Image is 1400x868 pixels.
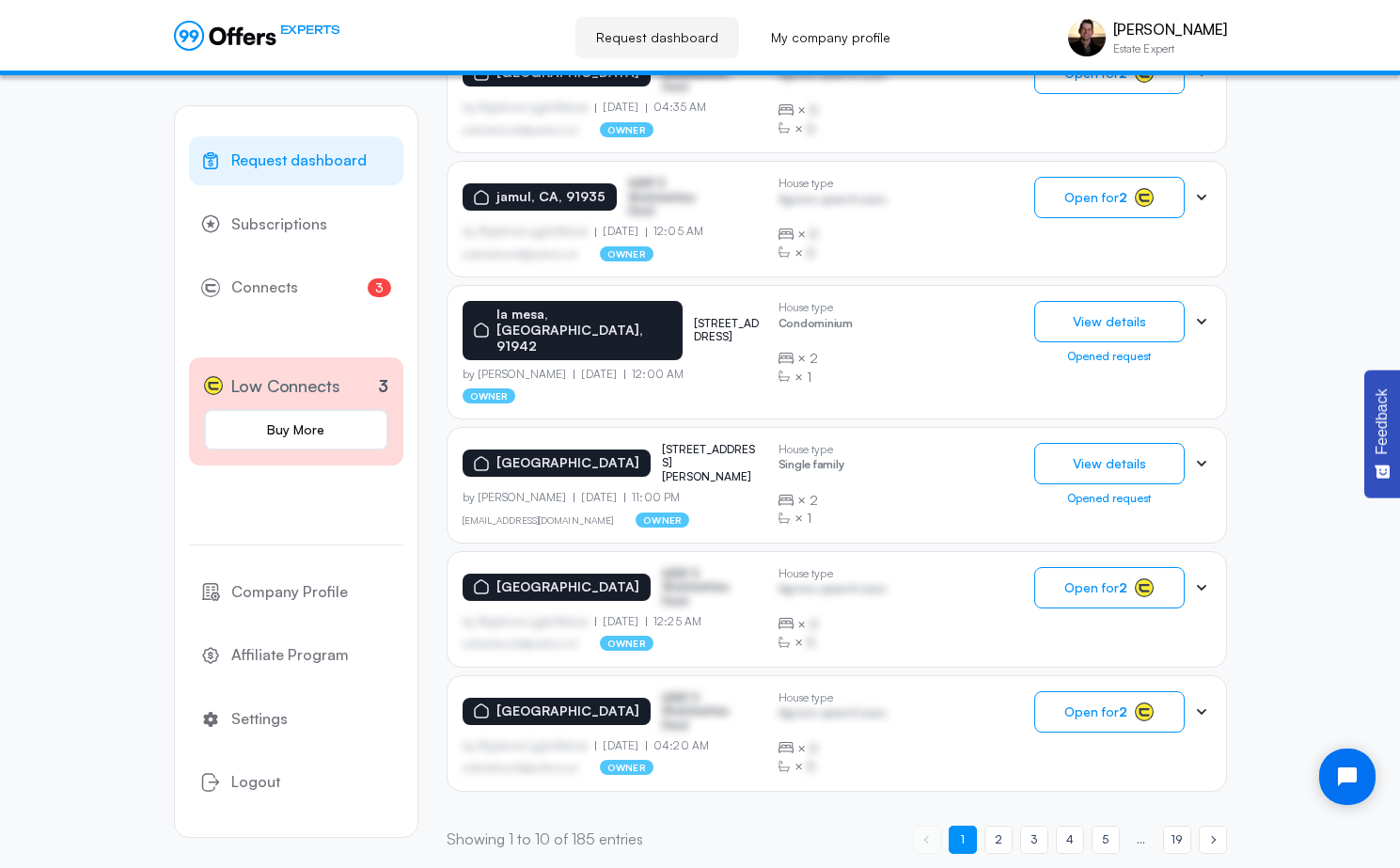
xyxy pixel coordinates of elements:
[496,579,639,595] p: [GEOGRAPHIC_DATA]
[189,136,403,185] a: Request dashboard
[646,225,703,238] p: 12:05 AM
[624,491,680,504] p: 11:00 PM
[600,760,653,775] p: owner
[628,177,722,217] p: ASDF S Sfasfdasfdas Dasd
[662,691,756,732] p: ASDF S Sfasfdasfdas Dasd
[1064,580,1127,595] span: Open for
[779,615,887,634] div: ×
[1119,579,1127,595] strong: 2
[1199,826,1227,854] a: Next
[694,317,763,344] p: [STREET_ADDRESS]
[995,830,1002,848] span: 2
[496,455,639,471] p: [GEOGRAPHIC_DATA]
[779,458,844,476] p: Single family
[1064,704,1127,719] span: Open for
[807,119,815,138] span: B
[779,177,887,190] p: House type
[810,739,818,758] span: B
[463,514,614,526] a: [EMAIL_ADDRESS][DOMAIN_NAME]
[779,101,887,119] div: ×
[1034,567,1185,608] button: Open for2
[231,643,349,668] span: Affiliate Program
[447,828,643,852] p: Showing 1 to 10 of 185 entries
[189,758,403,807] button: Logout
[807,509,811,528] span: 1
[779,244,887,262] div: ×
[189,200,403,249] a: Subscriptions
[463,615,596,628] p: by Afgdsrwe Ljgjkdfsbvas
[1303,733,1392,821] iframe: Tidio Chat
[189,568,403,617] a: Company Profile
[496,703,639,719] p: [GEOGRAPHIC_DATA]
[646,615,701,628] p: 12:25 AM
[779,691,887,704] p: House type
[231,276,298,300] span: Connects
[189,263,403,312] a: Connects3
[280,21,340,39] span: EXPERTS
[1064,190,1127,205] span: Open for
[231,707,288,732] span: Settings
[646,101,706,114] p: 04:35 AM
[574,491,624,504] p: [DATE]
[463,638,578,649] p: asdfasdfasasfd@asdfasd.asf
[807,757,815,776] span: B
[1034,492,1185,505] div: Opened request
[463,225,596,238] p: by Afgdsrwe Ljgjkdfsbvas
[1113,21,1227,39] p: [PERSON_NAME]
[779,509,844,528] div: ×
[1172,830,1182,848] span: 19
[600,246,653,261] p: owner
[1119,703,1127,719] strong: 2
[810,491,818,510] span: 2
[779,443,844,456] p: House type
[646,739,709,752] p: 04:20 AM
[1068,19,1106,56] img: Aris Anagnos
[1113,43,1227,55] p: Estate Expert
[662,443,756,483] p: [STREET_ADDRESS][PERSON_NAME]
[231,580,348,605] span: Company Profile
[779,193,887,211] p: Agrwsv qwervf oiuns
[189,631,403,680] a: Affiliate Program
[961,830,965,848] span: 1
[1137,830,1145,848] span: ...
[1102,830,1109,848] span: 5
[368,278,391,297] span: 3
[913,826,941,854] span: Previous
[779,368,853,387] div: ×
[807,368,811,387] span: 1
[463,368,574,381] p: by [PERSON_NAME]
[779,119,887,138] div: ×
[463,124,578,135] p: asdfasdfasasfd@asdfasd.asf
[231,770,280,795] span: Logout
[463,491,574,504] p: by [PERSON_NAME]
[1034,350,1185,363] div: Opened request
[779,739,887,758] div: ×
[779,567,887,580] p: House type
[231,149,367,173] span: Request dashboard
[231,213,327,237] span: Subscriptions
[750,17,911,58] a: My company profile
[810,349,818,368] span: 2
[779,491,844,510] div: ×
[595,739,646,752] p: [DATE]
[496,307,671,354] p: la mesa, [GEOGRAPHIC_DATA], 91942
[1119,189,1127,205] strong: 2
[230,372,340,400] span: Low Connects
[463,248,578,260] p: asdfasdfasasfd@asdfasd.asf
[779,349,853,368] div: ×
[624,368,684,381] p: 12:00 AM
[1374,388,1391,454] span: Feedback
[595,101,646,114] p: [DATE]
[810,225,818,244] span: B
[779,757,887,776] div: ×
[574,368,624,381] p: [DATE]
[189,695,403,744] a: Settings
[496,189,606,205] p: jamul, CA, 91935
[1034,177,1185,218] button: Open for2
[779,582,887,600] p: Agrwsv qwervf oiuns
[1034,691,1185,733] button: Open for2
[662,567,756,608] p: ASDF S Sfasfdasfdas Dasd
[378,373,388,399] p: 3
[779,706,887,724] p: Agrwsv qwervf oiuns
